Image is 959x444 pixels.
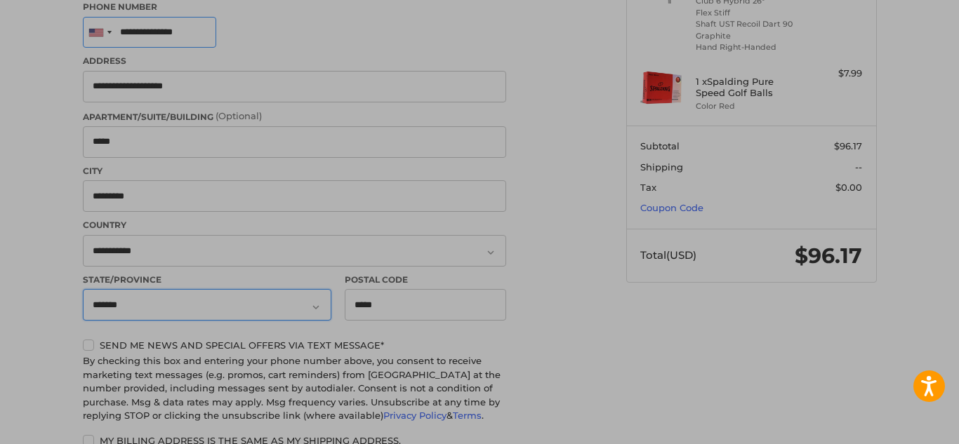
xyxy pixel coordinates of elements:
span: Shipping [640,161,683,173]
li: Color Red [696,100,803,112]
span: $96.17 [795,243,862,269]
div: $7.99 [807,67,862,81]
a: Privacy Policy [383,410,447,421]
h4: 1 x Spalding Pure Speed Golf Balls [696,76,803,99]
span: -- [855,161,862,173]
label: State/Province [83,274,331,286]
li: Shaft UST Recoil Dart 90 Graphite [696,18,803,41]
a: Terms [453,410,482,421]
label: Apartment/Suite/Building [83,109,506,123]
li: Hand Right-Handed [696,41,803,53]
label: Postal Code [345,274,506,286]
span: Total (USD) [640,248,696,262]
small: (Optional) [216,110,262,121]
span: Tax [640,182,656,193]
li: Flex Stiff [696,7,803,19]
label: Address [83,55,506,67]
div: By checking this box and entering your phone number above, you consent to receive marketing text ... [83,354,506,423]
label: Phone Number [83,1,506,13]
span: Subtotal [640,140,680,152]
label: Send me news and special offers via text message* [83,339,506,351]
div: United States: +1 [84,18,116,48]
a: Coupon Code [640,202,703,213]
label: Country [83,219,506,231]
label: City [83,165,506,177]
span: $0.00 [835,182,862,193]
span: $96.17 [834,140,862,152]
